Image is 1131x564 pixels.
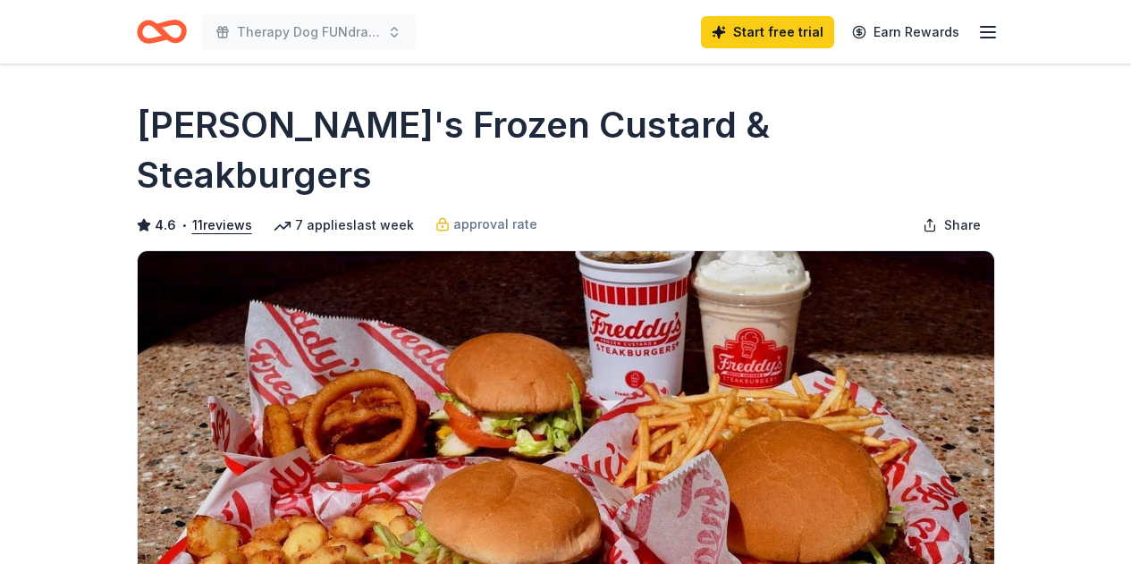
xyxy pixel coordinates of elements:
[155,215,176,236] span: 4.6
[181,218,187,232] span: •
[192,215,252,236] button: 11reviews
[201,14,416,50] button: Therapy Dog FUNdraiser
[274,215,414,236] div: 7 applies last week
[137,11,187,53] a: Home
[908,207,995,243] button: Share
[841,16,970,48] a: Earn Rewards
[453,214,537,235] span: approval rate
[701,16,834,48] a: Start free trial
[137,100,995,200] h1: [PERSON_NAME]'s Frozen Custard & Steakburgers
[944,215,981,236] span: Share
[435,214,537,235] a: approval rate
[237,21,380,43] span: Therapy Dog FUNdraiser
